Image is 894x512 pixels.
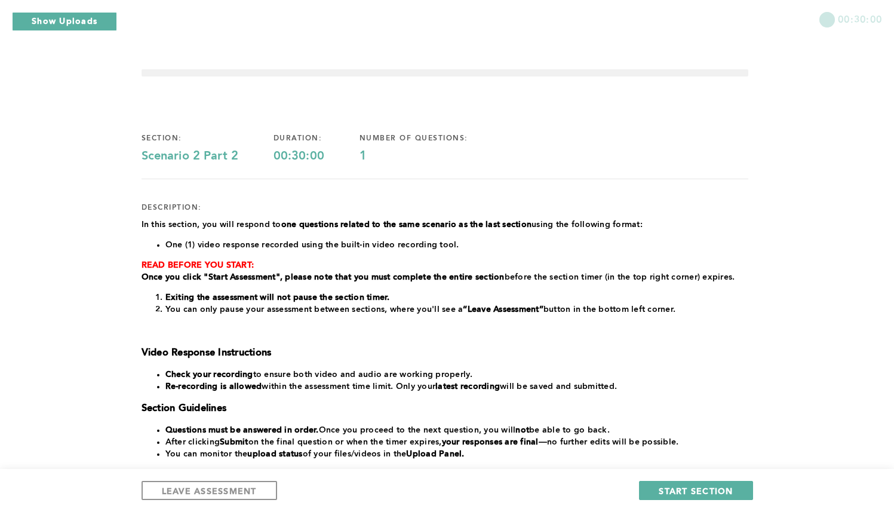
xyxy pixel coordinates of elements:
div: 00:30:00 [274,149,360,164]
div: number of questions: [360,134,503,143]
span: One (1) video response recorded using the built-in video recording tool. [165,241,459,249]
h3: Section Guidelines [142,403,748,415]
strong: Questions must be answered in order. [165,426,319,434]
li: Once you proceed to the next question, you will be able to go back. [165,424,748,436]
strong: Upload Panel. [406,450,464,458]
strong: upload status [247,450,302,458]
strong: READ BEFORE YOU START: [142,261,254,269]
li: You can only pause your assessment between sections, where you'll see a button in the bottom left... [165,303,748,315]
strong: Check your recording [165,370,253,379]
span: In this section, you will respond to [142,220,281,229]
h3: Video Response Instructions [142,347,748,359]
div: duration: [274,134,360,143]
strong: “Leave Assessment” [463,305,543,314]
strong: your responses are final [442,438,539,446]
p: before the section timer (in the top right corner) expires. [142,271,748,283]
strong: latest recording [435,382,500,391]
button: START SECTION [639,481,752,500]
strong: not [515,426,529,434]
strong: Re-recording is allowed [165,382,262,391]
li: to ensure both video and audio are working properly. [165,369,748,381]
strong: Once you click "Start Assessment", please note that you must complete the entire section [142,273,505,281]
strong: one questions related to the same scenario as the last section [281,220,532,229]
strong: Exiting the assessment will not pause the section timer. [165,293,390,302]
span: 00:30:00 [838,12,882,26]
li: After clicking on the final question or when the timer expires, —no further edits will be possible. [165,436,748,448]
span: START SECTION [659,485,733,496]
div: 1 [360,149,503,164]
span: LEAVE ASSESSMENT [162,485,257,496]
div: description: [142,203,202,213]
div: section: [142,134,274,143]
li: within the assessment time limit. Only your will be saved and submitted. [165,381,748,393]
button: LEAVE ASSESSMENT [142,481,277,500]
div: Scenario 2 Part 2 [142,149,274,164]
li: You can monitor the of your files/videos in the [165,448,748,460]
span: using the following format: [532,220,643,229]
strong: Submit [220,438,248,446]
button: Show Uploads [12,12,117,31]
